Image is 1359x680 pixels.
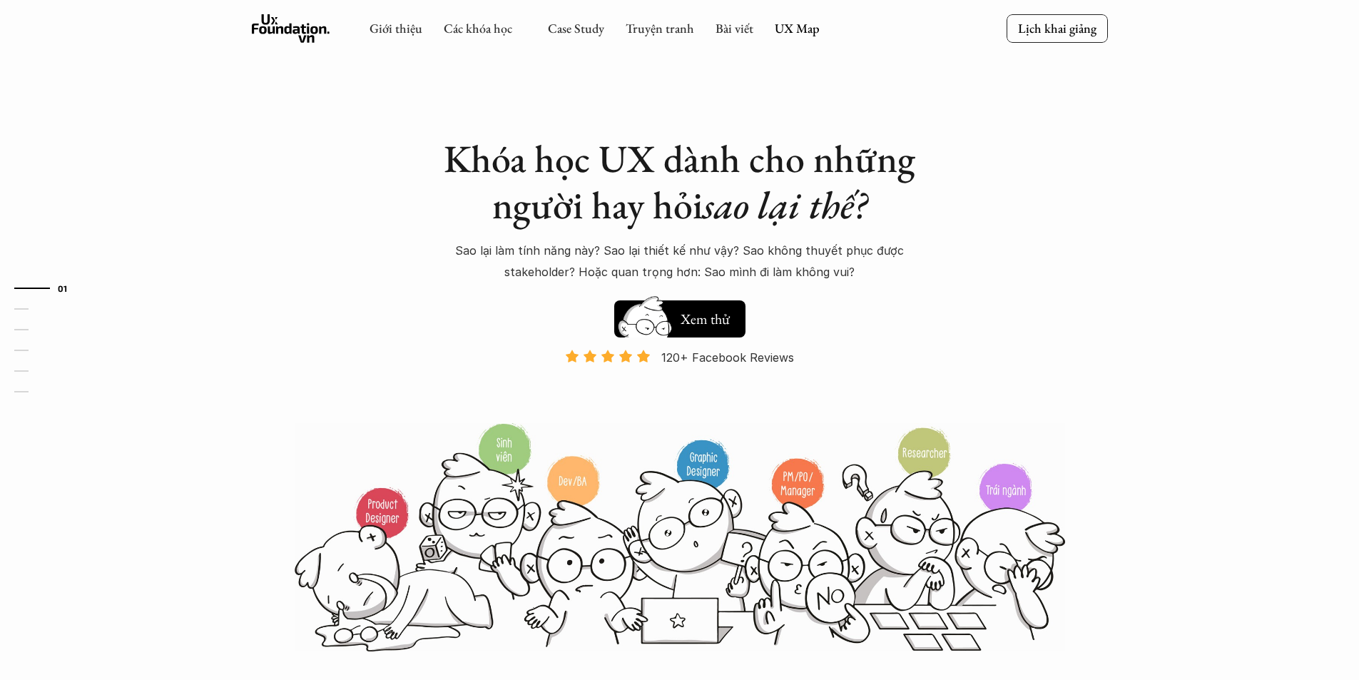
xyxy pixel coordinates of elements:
p: Lịch khai giảng [1018,20,1096,36]
a: Truyện tranh [626,20,694,36]
p: Sao lại làm tính năng này? Sao lại thiết kế như vậy? Sao không thuyết phục được stakeholder? Hoặc... [430,240,930,283]
em: sao lại thế? [703,180,867,230]
strong: 01 [58,283,68,293]
a: 01 [14,280,82,297]
a: Giới thiệu [370,20,422,36]
a: Case Study [548,20,604,36]
h1: Khóa học UX dành cho những người hay hỏi [430,136,930,228]
a: Lịch khai giảng [1007,14,1108,42]
a: Bài viết [716,20,753,36]
a: UX Map [775,20,820,36]
a: Các khóa học [444,20,512,36]
a: Xem thử [614,293,745,338]
a: 120+ Facebook Reviews [553,349,807,421]
p: 120+ Facebook Reviews [661,347,794,368]
h5: Xem thử [678,309,731,329]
